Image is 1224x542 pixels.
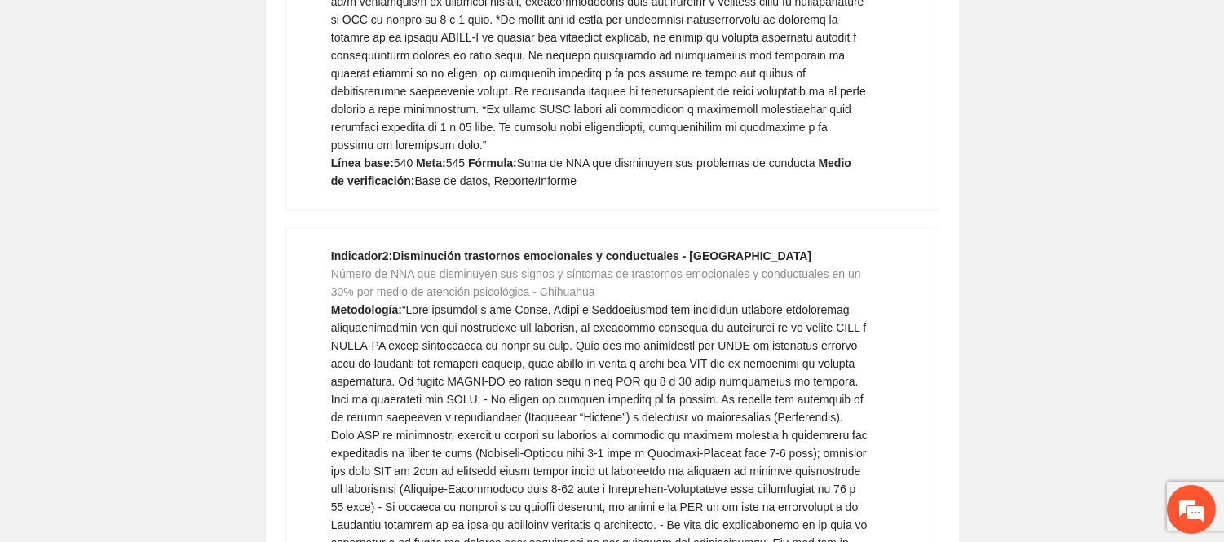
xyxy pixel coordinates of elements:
strong: Indicador 2 : Disminución trastornos emocionales y conductuales - [GEOGRAPHIC_DATA] [331,249,811,262]
strong: Meta: [416,156,446,170]
span: 540 [394,156,413,170]
span: Estamos en línea. [95,178,225,342]
strong: Fórmula: [468,156,517,170]
strong: Metodología: [331,303,402,316]
strong: Línea base: [331,156,394,170]
span: Suma de NNA que disminuyen sus problemas de conducta [517,156,815,170]
span: Base de datos, Reporte/Informe [415,174,577,187]
div: Minimizar ventana de chat en vivo [267,8,307,47]
span: Número de NNA que disminuyen sus signos y síntomas de trastornos emocionales y conductuales en un... [331,267,861,298]
span: 545 [446,156,465,170]
div: Chatee con nosotros ahora [85,83,274,104]
textarea: Escriba su mensaje y pulse “Intro” [8,365,311,422]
